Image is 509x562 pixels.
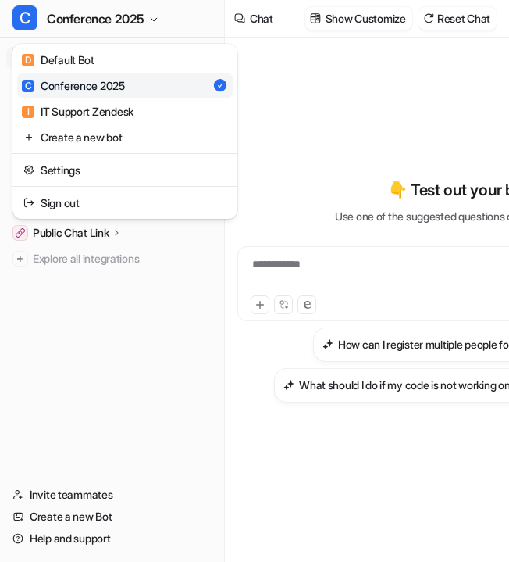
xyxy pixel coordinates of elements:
img: reset [23,195,34,211]
a: Sign out [17,190,233,216]
div: Default Bot [22,52,94,68]
span: D [22,54,34,66]
div: CConference 2025 [12,44,237,219]
div: Conference 2025 [22,77,125,94]
span: Conference 2025 [47,8,144,30]
span: C [12,5,37,30]
div: IT Support Zendesk [22,103,133,120]
img: reset [23,162,34,178]
img: reset [23,129,34,145]
a: Create a new bot [17,124,233,150]
span: C [22,80,34,92]
a: Settings [17,157,233,183]
span: I [22,106,34,118]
